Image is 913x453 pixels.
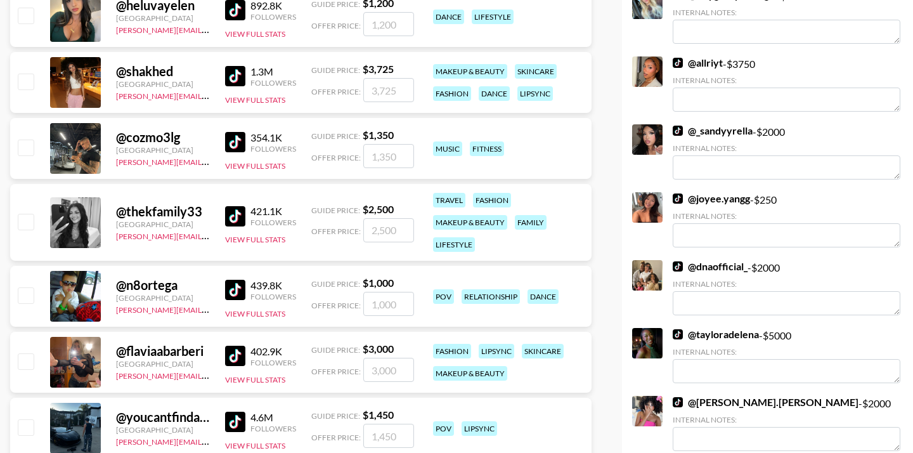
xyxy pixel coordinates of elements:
[311,131,360,141] span: Guide Price:
[116,277,210,293] div: @ n8ortega
[363,12,414,36] input: 1,200
[363,203,394,215] strong: $ 2,500
[116,369,304,381] a: [PERSON_NAME][EMAIL_ADDRESS][DOMAIN_NAME]
[116,435,304,447] a: [PERSON_NAME][EMAIL_ADDRESS][DOMAIN_NAME]
[433,421,454,436] div: pov
[311,65,360,75] span: Guide Price:
[673,192,750,205] a: @joyee.yangg
[311,153,361,162] span: Offer Price:
[311,345,360,355] span: Guide Price:
[673,8,900,17] div: Internal Notes:
[225,346,245,366] img: TikTok
[673,192,900,247] div: - $ 250
[116,63,210,79] div: @ shakhed
[225,280,245,300] img: TikTok
[673,415,900,424] div: Internal Notes:
[363,144,414,168] input: 1,350
[673,397,683,407] img: TikTok
[363,292,414,316] input: 1,000
[673,260,748,273] a: @dnaofficial_
[479,86,510,101] div: dance
[225,161,285,171] button: View Full Stats
[116,79,210,89] div: [GEOGRAPHIC_DATA]
[673,124,900,180] div: - $ 2000
[116,89,304,101] a: [PERSON_NAME][EMAIL_ADDRESS][DOMAIN_NAME]
[363,129,394,141] strong: $ 1,350
[673,260,900,315] div: - $ 2000
[250,78,296,88] div: Followers
[433,344,471,358] div: fashion
[673,126,683,136] img: TikTok
[250,358,296,367] div: Followers
[673,58,683,68] img: TikTok
[673,347,900,357] div: Internal Notes:
[363,424,414,448] input: 1,450
[472,10,514,24] div: lifestyle
[116,155,304,167] a: [PERSON_NAME][EMAIL_ADDRESS][DOMAIN_NAME]
[116,359,210,369] div: [GEOGRAPHIC_DATA]
[116,425,210,435] div: [GEOGRAPHIC_DATA]
[673,396,858,409] a: @[PERSON_NAME].[PERSON_NAME]
[433,237,475,252] div: lifestyle
[363,409,394,421] strong: $ 1,450
[363,358,414,382] input: 3,000
[116,303,304,315] a: [PERSON_NAME][EMAIL_ADDRESS][DOMAIN_NAME]
[225,206,245,226] img: TikTok
[433,366,507,381] div: makeup & beauty
[673,143,900,153] div: Internal Notes:
[311,87,361,96] span: Offer Price:
[515,215,547,230] div: family
[479,344,514,358] div: lipsync
[250,424,296,433] div: Followers
[673,56,900,112] div: - $ 3750
[363,277,394,289] strong: $ 1,000
[225,235,285,244] button: View Full Stats
[673,211,900,221] div: Internal Notes:
[673,328,900,383] div: - $ 5000
[522,344,564,358] div: skincare
[473,193,511,207] div: fashion
[673,396,900,451] div: - $ 2000
[225,309,285,318] button: View Full Stats
[225,441,285,450] button: View Full Stats
[116,23,304,35] a: [PERSON_NAME][EMAIL_ADDRESS][DOMAIN_NAME]
[116,409,210,425] div: @ youcantfindalex
[250,205,296,218] div: 421.1K
[363,218,414,242] input: 2,500
[433,86,471,101] div: fashion
[250,12,296,22] div: Followers
[116,145,210,155] div: [GEOGRAPHIC_DATA]
[225,375,285,384] button: View Full Stats
[311,367,361,376] span: Offer Price:
[250,345,296,358] div: 402.9K
[433,141,462,156] div: music
[462,421,497,436] div: lipsync
[311,411,360,421] span: Guide Price:
[673,279,900,289] div: Internal Notes:
[462,289,520,304] div: relationship
[311,301,361,310] span: Offer Price:
[225,95,285,105] button: View Full Stats
[673,328,759,341] a: @tayloradelena
[363,78,414,102] input: 3,725
[433,289,454,304] div: pov
[311,21,361,30] span: Offer Price:
[250,411,296,424] div: 4.6M
[673,124,753,137] a: @_sandyyrella
[311,206,360,215] span: Guide Price:
[250,65,296,78] div: 1.3M
[673,329,683,339] img: TikTok
[225,29,285,39] button: View Full Stats
[225,412,245,432] img: TikTok
[116,220,210,229] div: [GEOGRAPHIC_DATA]
[433,64,507,79] div: makeup & beauty
[363,63,394,75] strong: $ 3,725
[311,433,361,442] span: Offer Price:
[250,144,296,154] div: Followers
[515,64,557,79] div: skincare
[311,226,361,236] span: Offer Price:
[673,261,683,272] img: TikTok
[250,292,296,301] div: Followers
[225,66,245,86] img: TikTok
[311,279,360,289] span: Guide Price:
